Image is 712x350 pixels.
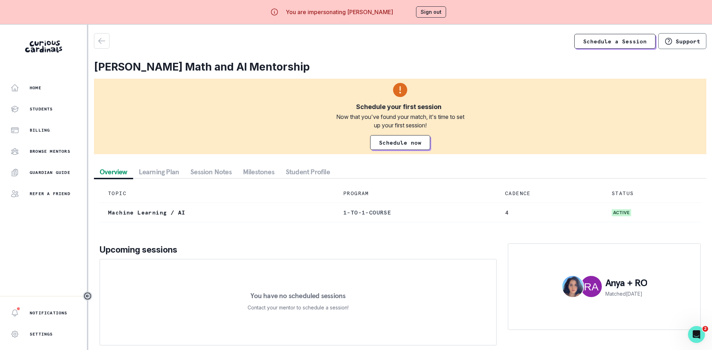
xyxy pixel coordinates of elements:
button: Support [658,33,706,49]
span: active [612,209,631,216]
p: Upcoming sessions [100,243,497,256]
td: Machine Learning / AI [100,203,335,222]
h2: [PERSON_NAME] Math and AI Mentorship [94,60,706,73]
button: Learning Plan [133,165,185,178]
p: You have no scheduled sessions [250,292,345,299]
p: Browse Mentors [30,149,70,154]
img: Anya Von Diessl [562,276,583,297]
a: Schedule a Session [574,34,655,49]
button: Milestones [237,165,280,178]
p: Guardian Guide [30,170,70,175]
button: Sign out [416,6,446,18]
p: You are impersonating [PERSON_NAME] [286,8,393,16]
button: Session Notes [185,165,237,178]
div: Now that you've found your match, it's time to set up your first session! [332,113,468,129]
span: 2 [702,326,708,332]
img: RO ASHRAF [581,276,602,297]
td: 4 [497,203,603,222]
p: Anya + RO [605,276,647,290]
td: PROGRAM [335,184,497,203]
p: Notifications [30,310,67,316]
p: Matched [DATE] [605,290,647,297]
p: Support [676,38,700,45]
a: Schedule now [370,135,430,150]
td: CADENCE [497,184,603,203]
p: Home [30,85,41,91]
td: TOPIC [100,184,335,203]
p: Settings [30,331,53,337]
td: STATUS [603,184,701,203]
p: Refer a friend [30,191,70,197]
img: Curious Cardinals Logo [25,41,62,53]
button: Student Profile [280,165,336,178]
div: Schedule your first session [356,103,441,111]
iframe: Intercom live chat [688,326,705,343]
td: 1-to-1-course [335,203,497,222]
p: Billing [30,127,50,133]
p: Students [30,106,53,112]
button: Toggle sidebar [83,291,92,301]
button: Overview [94,165,133,178]
p: Contact your mentor to schedule a session! [248,303,349,312]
